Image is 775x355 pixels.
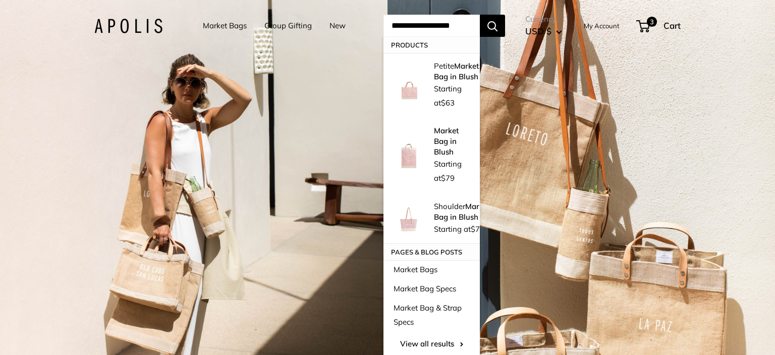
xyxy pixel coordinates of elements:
[383,193,480,244] a: Shoulder Market Bag in Blush ShoulderMarket Bag in Blush Starting at$79
[383,53,480,118] a: description_Our first ever Blush Collection PetiteMarket Bag in Blush Starting at$63
[525,23,562,39] button: USD $
[434,201,490,222] p: Shoulder
[441,173,455,183] span: $79
[383,298,480,332] a: Market Bag & Strap Specs
[434,126,459,157] strong: Market Bag in Blush
[471,224,484,234] span: $79
[383,279,480,298] a: Market Bag Specs
[329,19,346,33] a: New
[394,70,424,100] img: description_Our first ever Blush Collection
[525,12,562,26] span: Currency
[383,118,480,193] a: description_Our first Blush Market Bag Market Bag in Blush Starting at$79
[434,224,484,234] span: Starting at
[383,260,480,279] a: Market Bags
[383,244,480,260] p: Pages & Blog posts
[203,19,247,33] a: Market Bags
[434,201,490,222] strong: Market Bag in Blush
[637,18,681,34] a: 3 Cart
[434,61,479,81] strong: Market Bag in Blush
[434,61,479,82] p: Petite
[647,17,657,27] span: 3
[434,84,462,108] span: Starting at
[394,204,424,234] img: Shoulder Market Bag in Blush
[584,20,620,32] a: My Account
[480,15,505,37] button: Search
[663,20,681,31] span: Cart
[525,26,551,36] span: USD $
[264,19,312,33] a: Group Gifting
[383,37,480,53] p: Products
[383,15,480,37] input: Search...
[94,19,162,33] img: Apolis
[434,159,462,183] span: Starting at
[394,140,424,171] img: description_Our first Blush Market Bag
[441,98,455,108] span: $63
